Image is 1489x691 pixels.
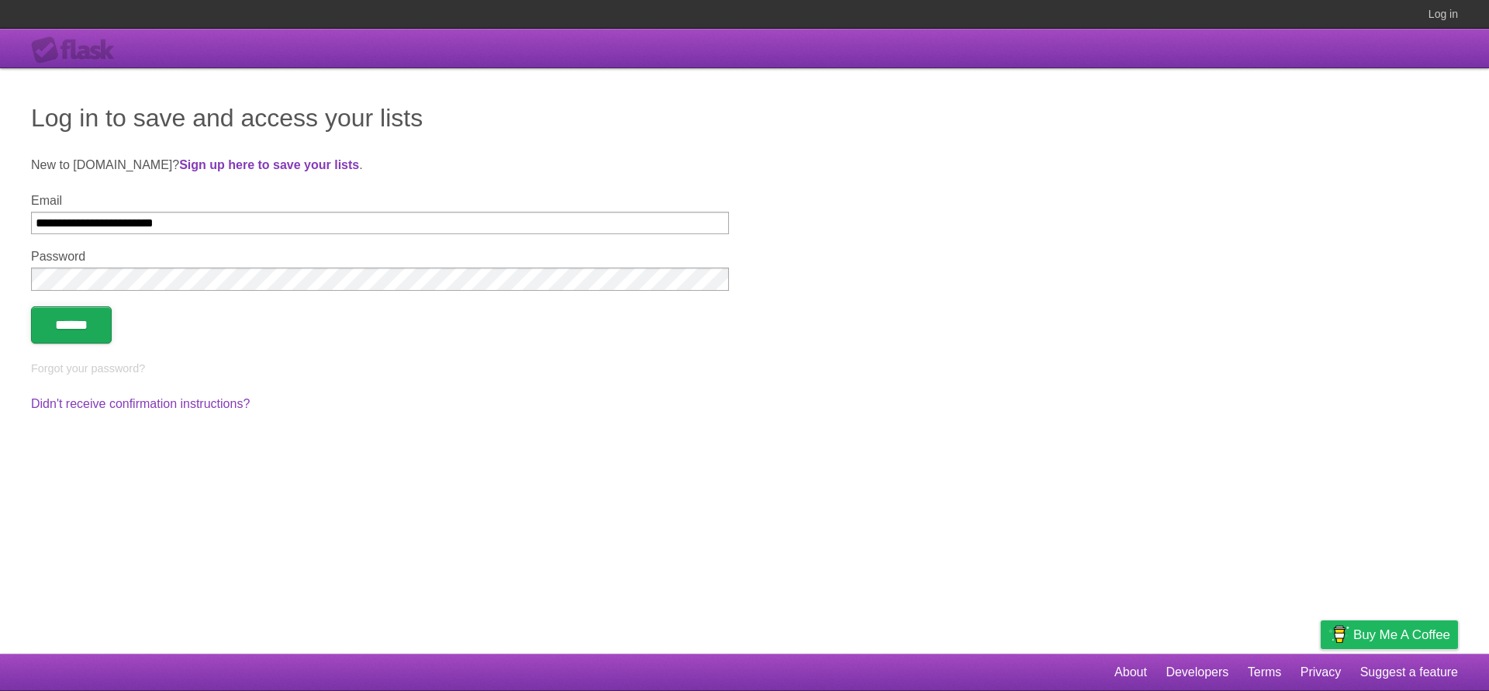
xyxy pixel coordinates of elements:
a: Privacy [1301,658,1341,687]
img: Buy me a coffee [1328,621,1349,648]
a: Buy me a coffee [1321,620,1458,649]
label: Email [31,194,729,208]
a: Forgot your password? [31,362,145,375]
a: About [1114,658,1147,687]
p: New to [DOMAIN_NAME]? . [31,156,1458,174]
a: Didn't receive confirmation instructions? [31,397,250,410]
span: Buy me a coffee [1353,621,1450,648]
a: Terms [1248,658,1282,687]
a: Suggest a feature [1360,658,1458,687]
h1: Log in to save and access your lists [31,99,1458,136]
label: Password [31,250,729,264]
a: Sign up here to save your lists [179,158,359,171]
div: Flask [31,36,124,64]
a: Developers [1166,658,1228,687]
